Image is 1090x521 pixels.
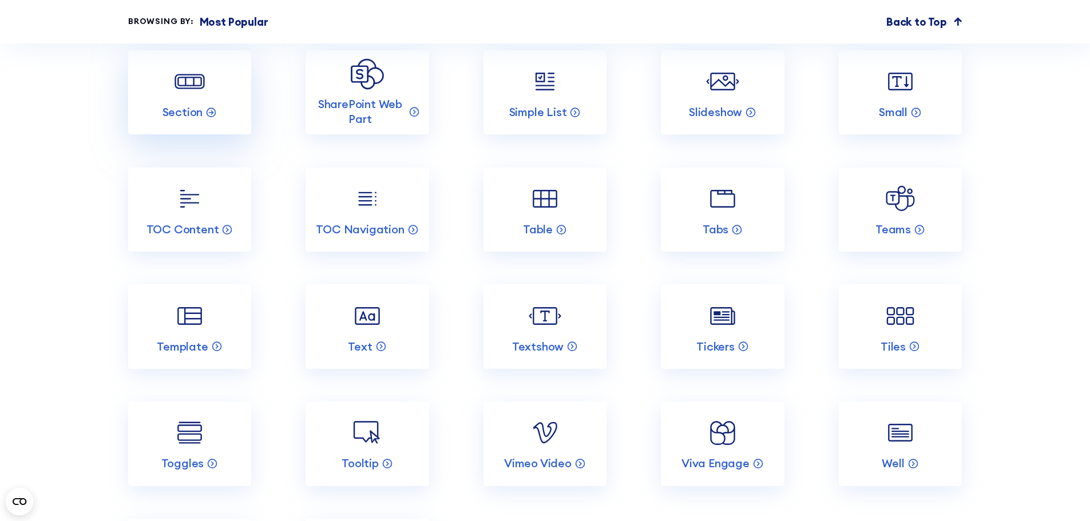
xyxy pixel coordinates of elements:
[839,401,962,486] a: Well
[689,105,742,120] p: Slideshow
[529,182,561,215] img: Table
[306,284,429,369] a: Text
[162,105,203,120] p: Section
[884,416,917,449] img: Well
[504,456,572,471] p: Vimeo Video
[661,284,784,369] a: Tickers
[839,284,962,369] a: Tiles
[1033,466,1090,521] iframe: Chat Widget
[348,339,372,354] p: Text
[342,456,379,471] p: Tooltip
[884,182,917,215] img: Teams
[886,14,947,30] p: Back to Top
[351,416,383,449] img: Tooltip
[706,65,739,98] img: Slideshow
[529,300,561,332] img: Textshow
[681,456,750,471] p: Viva Engage
[161,456,204,471] p: Toggles
[351,58,383,90] img: SharePoint Web Part
[661,401,784,486] a: Viva Engage
[173,300,206,332] img: Template
[315,97,405,126] p: SharePoint Web Part
[128,168,251,252] a: TOC Content
[351,182,383,215] img: TOC Navigation
[306,50,429,135] a: SharePoint Web Part
[881,339,906,354] p: Tiles
[128,15,194,27] div: Browsing by:
[173,65,206,98] img: Section
[661,168,784,252] a: Tabs
[483,284,607,369] a: Textshow
[879,105,907,120] p: Small
[706,300,739,332] img: Tickers
[483,168,607,252] a: Table
[512,339,564,354] p: Textshow
[882,456,904,471] p: Well
[706,182,739,215] img: Tabs
[509,105,567,120] p: Simple List
[173,182,206,215] img: TOC Content
[483,50,607,135] a: Simple List
[523,222,553,237] p: Table
[483,401,607,486] a: Vimeo Video
[157,339,208,354] p: Template
[128,401,251,486] a: Toggles
[316,222,404,237] p: TOC Navigation
[6,488,33,515] button: Open CMP widget
[306,401,429,486] a: Tooltip
[884,300,917,332] img: Tiles
[529,65,561,98] img: Simple List
[661,50,784,135] a: Slideshow
[875,222,911,237] p: Teams
[200,14,268,30] p: Most Popular
[696,339,735,354] p: Tickers
[128,50,251,135] a: Section
[886,14,962,30] a: Back to Top
[839,168,962,252] a: Teams
[306,168,429,252] a: TOC Navigation
[128,284,251,369] a: Template
[529,416,561,449] img: Vimeo Video
[351,300,383,332] img: Text
[173,416,206,449] img: Toggles
[706,416,739,449] img: Viva Engage
[703,222,728,237] p: Tabs
[884,65,917,98] img: Small
[839,50,962,135] a: Small
[146,222,219,237] p: TOC Content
